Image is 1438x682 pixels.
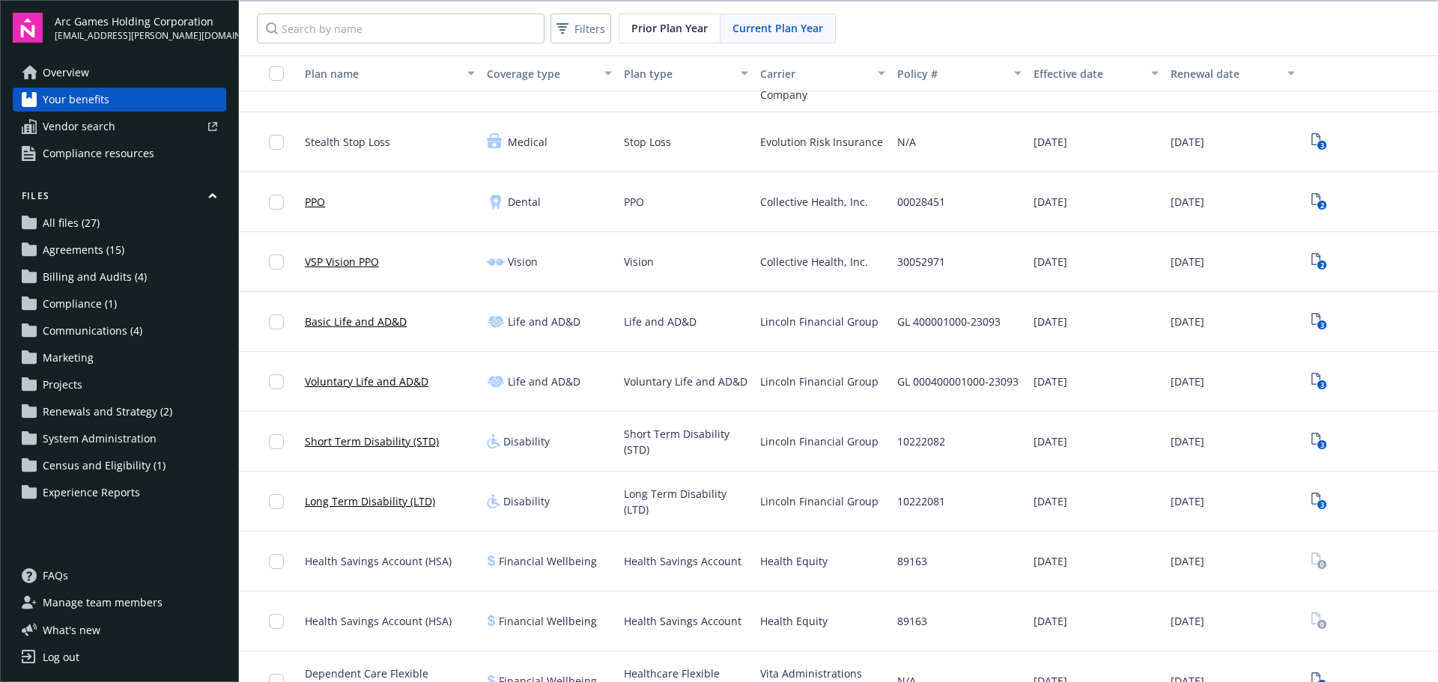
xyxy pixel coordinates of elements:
span: [DATE] [1034,493,1067,509]
input: Toggle Row Selected [269,374,284,389]
span: Health Savings Account (HSA) [305,613,452,629]
span: [DATE] [1034,254,1067,270]
a: Census and Eligibility (1) [13,454,226,478]
a: Your benefits [13,88,226,112]
span: Manage team members [43,591,163,615]
text: 3 [1320,141,1323,150]
input: Search by name [257,13,544,43]
span: Experience Reports [43,481,140,505]
span: [DATE] [1171,254,1204,270]
span: Your benefits [43,88,109,112]
div: Carrier [760,66,869,82]
span: Overview [43,61,89,85]
a: Communications (4) [13,319,226,343]
span: Short Term Disability (STD) [624,426,749,457]
a: VSP Vision PPO [305,254,379,270]
span: Compliance resources [43,141,154,165]
text: 3 [1320,500,1323,510]
input: Toggle Row Selected [269,314,284,329]
text: 2 [1320,201,1323,210]
span: Filters [574,21,605,37]
a: View Plan Documents [1307,250,1331,274]
span: View Plan Documents [1307,370,1331,394]
span: [DATE] [1034,374,1067,389]
a: View Plan Documents [1307,430,1331,454]
span: [DATE] [1171,553,1204,569]
span: Compliance (1) [43,292,117,316]
span: [DATE] [1171,493,1204,509]
span: Marketing [43,346,94,370]
span: [DATE] [1171,433,1204,449]
a: System Administration [13,427,226,451]
span: [DATE] [1034,134,1067,150]
button: Renewal date [1165,55,1302,91]
img: navigator-logo.svg [13,13,43,43]
a: View Plan Documents [1307,190,1331,214]
a: View Plan Documents [1307,130,1331,154]
a: Projects [13,373,226,397]
a: PPO [305,194,325,210]
a: Experience Reports [13,481,226,505]
span: Health Equity [760,553,828,569]
span: [DATE] [1171,314,1204,329]
span: Health Savings Account (HSA) [305,553,452,569]
span: Voluntary Life and AD&D [624,374,747,389]
span: Renewals and Strategy (2) [43,400,172,424]
span: Vendor search [43,115,115,138]
span: Stealth Stop Loss [305,134,390,150]
span: Lincoln Financial Group [760,493,879,509]
a: View Plan Documents [1307,310,1331,334]
span: Financial Wellbeing [499,613,597,629]
a: Marketing [13,346,226,370]
a: Renewals and Strategy (2) [13,400,226,424]
div: Plan name [305,66,458,82]
span: [DATE] [1034,314,1067,329]
input: Select all [269,66,284,81]
a: Billing and Audits (4) [13,265,226,289]
span: Census and Eligibility (1) [43,454,166,478]
span: Prior Plan Year [631,20,708,36]
span: Vision [508,254,538,270]
span: [DATE] [1171,613,1204,629]
span: Medical [508,134,547,150]
span: Current Plan Year [732,20,823,36]
a: Compliance (1) [13,292,226,316]
span: Lincoln Financial Group [760,433,879,449]
span: Agreements (15) [43,238,124,262]
button: Effective date [1028,55,1165,91]
input: Toggle Row Selected [269,554,284,569]
span: 89163 [897,553,927,569]
input: Toggle Row Selected [269,255,284,270]
span: Collective Health, Inc. [760,254,868,270]
span: [DATE] [1034,553,1067,569]
input: Toggle Row Selected [269,434,284,449]
span: View Plan Documents [1307,609,1331,633]
span: FAQs [43,564,68,588]
a: View Plan Documents [1307,490,1331,514]
span: Communications (4) [43,319,142,343]
span: What ' s new [43,622,100,638]
span: Projects [43,373,82,397]
div: Effective date [1034,66,1142,82]
button: Plan name [299,55,481,91]
span: All files (27) [43,211,100,235]
button: Carrier [754,55,891,91]
text: 3 [1320,440,1323,450]
text: 2 [1320,261,1323,270]
a: Compliance resources [13,141,226,165]
span: Financial Wellbeing [499,553,597,569]
div: Plan type [624,66,732,82]
span: Life and AD&D [508,374,580,389]
span: Disability [503,433,550,449]
span: [DATE] [1171,134,1204,150]
span: 00028451 [897,194,945,210]
span: Life and AD&D [508,314,580,329]
button: What's new [13,622,124,638]
div: Log out [43,645,79,669]
span: Health Savings Account [624,613,741,629]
